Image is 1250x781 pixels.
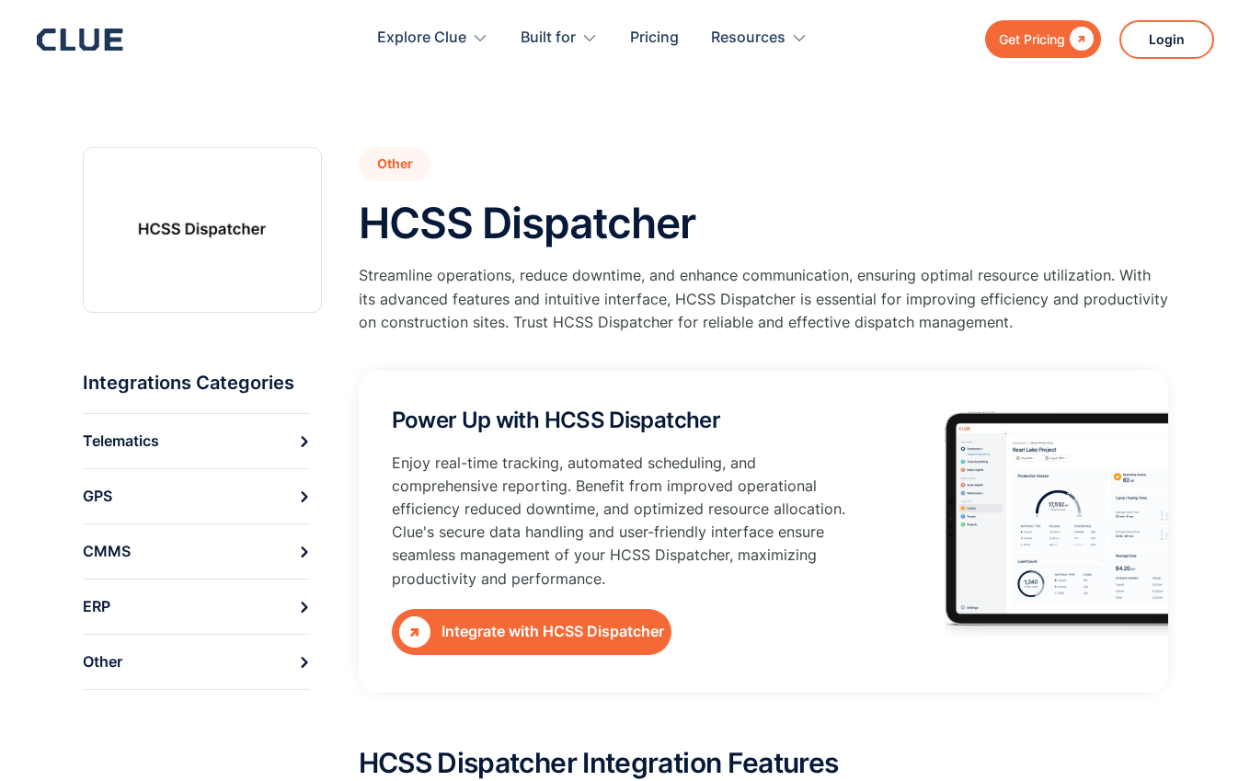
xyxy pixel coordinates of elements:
[1065,28,1094,51] div: 
[521,9,598,67] div: Built for
[711,9,808,67] div: Resources
[83,468,310,523] a: GPS
[399,616,430,648] div: 
[377,9,488,67] div: Explore Clue
[359,200,696,247] h1: HCSS Dispatcher
[359,147,431,181] a: Other
[83,592,110,621] div: ERP
[711,9,786,67] div: Resources
[83,413,310,468] a: Telematics
[1119,20,1214,59] a: Login
[83,648,122,676] div: Other
[985,20,1101,58] a: Get Pricing
[83,371,294,395] div: Integrations Categories
[442,620,664,643] div: Integrate with HCSS Dispatcher
[392,408,720,432] h2: Power Up with HCSS Dispatcher
[83,634,310,690] a: Other
[377,9,466,67] div: Explore Clue
[999,28,1065,51] div: Get Pricing
[521,9,576,67] div: Built for
[359,748,1168,778] h2: HCSS Dispatcher Integration Features
[630,9,679,67] a: Pricing
[359,264,1168,334] p: Streamline operations, reduce downtime, and enhance communication, ensuring optimal resource util...
[83,427,159,455] div: Telematics
[392,452,856,591] p: Enjoy real-time tracking, automated scheduling, and comprehensive reporting. Benefit from improve...
[83,579,310,634] a: ERP
[83,523,310,579] a: CMMS
[83,537,131,566] div: CMMS
[83,482,112,511] div: GPS
[392,609,671,655] a: Integrate with HCSS Dispatcher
